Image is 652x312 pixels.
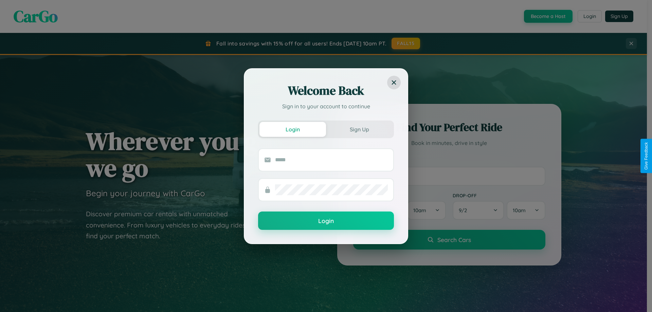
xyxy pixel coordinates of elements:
[258,82,394,99] h2: Welcome Back
[258,102,394,110] p: Sign in to your account to continue
[326,122,393,137] button: Sign Up
[259,122,326,137] button: Login
[258,212,394,230] button: Login
[644,142,649,170] div: Give Feedback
